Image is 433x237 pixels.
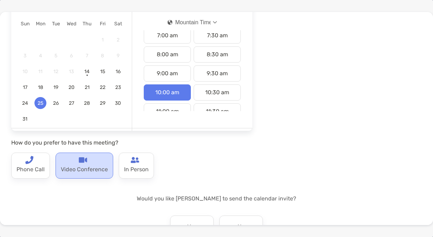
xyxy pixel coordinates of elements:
[194,84,241,101] div: 10:30 am
[34,53,46,59] span: 4
[34,69,46,75] span: 11
[79,156,87,164] img: type-call
[65,53,77,59] span: 6
[17,21,33,27] div: Sun
[194,65,241,82] div: 9:30 am
[168,19,211,26] div: Mountain Time
[160,6,163,12] img: Arrow icon
[144,46,191,63] div: 8:00 am
[144,103,191,120] div: 11:00 am
[97,37,109,43] span: 1
[50,53,62,59] span: 5
[17,164,45,175] p: Phone Call
[168,20,173,25] img: icon
[194,46,241,63] div: 8:30 am
[144,65,191,82] div: 9:00 am
[19,53,31,59] span: 3
[19,116,31,122] span: 31
[112,53,124,59] span: 9
[112,84,124,90] span: 23
[124,164,149,175] p: In Person
[64,21,79,27] div: Wed
[97,69,109,75] span: 15
[19,84,31,90] span: 17
[39,6,43,12] img: Arrow icon
[65,100,77,106] span: 27
[33,21,48,27] div: Mon
[50,69,62,75] span: 12
[112,100,124,106] span: 30
[95,21,110,27] div: Fri
[112,69,124,75] span: 16
[50,100,62,106] span: 26
[110,21,126,27] div: Sat
[81,100,93,106] span: 28
[194,103,241,120] div: 11:30 am
[238,222,245,233] p: No
[79,21,95,27] div: Thu
[11,138,252,147] p: How do you prefer to have this meeting?
[162,14,223,31] button: iconMountain Time
[194,27,241,44] div: 7:30 am
[97,84,109,90] span: 22
[131,156,139,164] img: type-call
[19,100,31,106] span: 24
[34,84,46,90] span: 18
[50,84,62,90] span: 19
[187,222,196,233] p: Yes
[34,100,46,106] span: 25
[97,53,109,59] span: 8
[81,84,93,90] span: 21
[65,69,77,75] span: 13
[48,21,64,27] div: Tue
[81,53,93,59] span: 7
[97,100,109,106] span: 29
[25,156,33,164] img: type-call
[144,27,191,44] div: 7:00 am
[61,164,108,175] p: Video Conference
[81,69,93,75] span: 14
[65,84,77,90] span: 20
[213,21,217,24] img: Open dropdown arrow
[144,84,191,101] div: 10:00 am
[11,194,422,203] p: Would you like [PERSON_NAME] to send the calendar invite?
[19,69,31,75] span: 10
[112,37,124,43] span: 2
